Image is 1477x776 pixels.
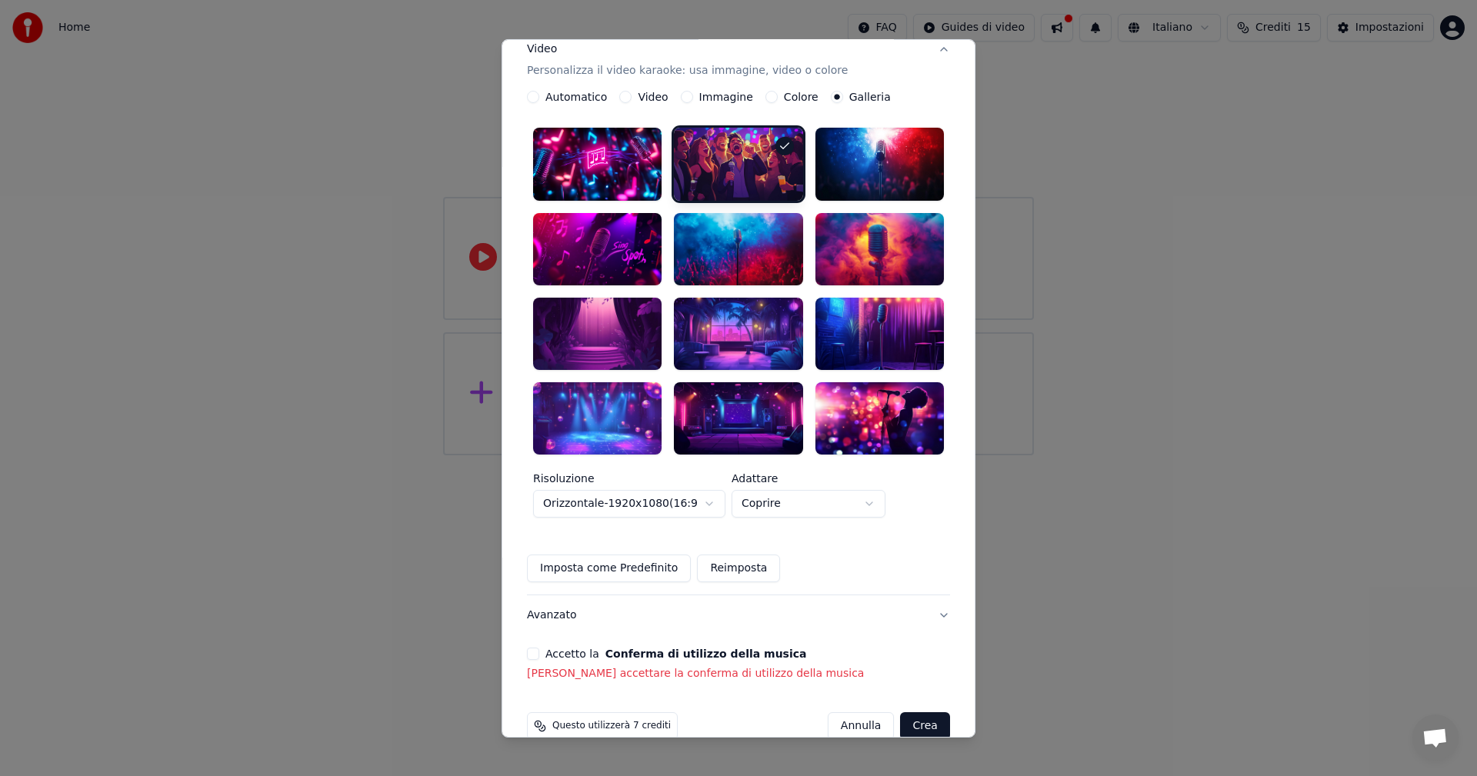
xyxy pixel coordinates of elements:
button: Imposta come Predefinito [527,555,691,582]
button: Crea [901,712,950,740]
button: Reimposta [697,555,780,582]
button: Accetto la [605,648,807,659]
button: Annulla [828,712,895,740]
label: Accetto la [545,648,806,659]
label: Colore [784,92,819,102]
button: Avanzato [527,595,950,635]
label: Immagine [699,92,753,102]
p: [PERSON_NAME] accettare la conferma di utilizzo della musica [527,666,950,681]
label: Video [638,92,668,102]
span: Questo utilizzerà 7 crediti [552,720,671,732]
label: Galleria [849,92,891,102]
label: Adattare [732,473,885,484]
label: Automatico [545,92,607,102]
p: Personalizza il video karaoke: usa immagine, video o colore [527,63,848,78]
label: Risoluzione [533,473,725,484]
div: Video [527,42,848,78]
div: VideoPersonalizza il video karaoke: usa immagine, video o colore [527,91,950,594]
button: VideoPersonalizza il video karaoke: usa immagine, video o colore [527,29,950,91]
